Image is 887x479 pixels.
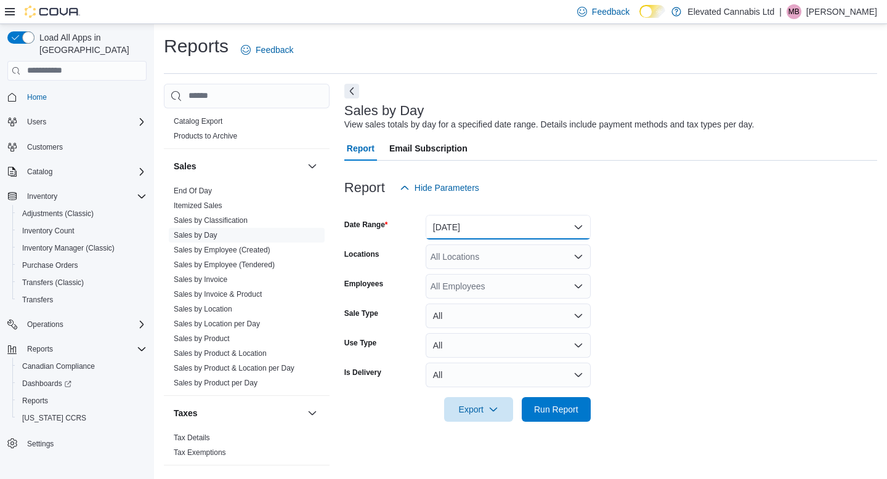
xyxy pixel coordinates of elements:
[22,89,147,105] span: Home
[27,320,63,329] span: Operations
[17,411,147,425] span: Washington CCRS
[389,136,468,161] span: Email Subscription
[22,260,78,270] span: Purchase Orders
[344,308,378,318] label: Sale Type
[22,413,86,423] span: [US_STATE] CCRS
[12,392,152,409] button: Reports
[426,333,591,358] button: All
[174,230,217,240] span: Sales by Day
[174,116,222,126] span: Catalog Export
[174,290,262,299] a: Sales by Invoice & Product
[256,44,293,56] span: Feedback
[174,260,275,270] span: Sales by Employee (Tendered)
[17,359,147,374] span: Canadian Compliance
[12,291,152,308] button: Transfers
[174,379,257,387] a: Sales by Product per Day
[174,448,226,457] span: Tax Exemptions
[592,6,630,18] span: Feedback
[174,275,227,284] a: Sales by Invoice
[22,139,147,155] span: Customers
[12,274,152,291] button: Transfers (Classic)
[2,163,152,180] button: Catalog
[12,358,152,375] button: Canadian Compliance
[17,411,91,425] a: [US_STATE] CCRS
[639,5,665,18] input: Dark Mode
[236,38,298,62] a: Feedback
[17,275,147,290] span: Transfers (Classic)
[17,292,58,307] a: Transfers
[305,406,320,421] button: Taxes
[22,317,147,332] span: Operations
[164,114,330,148] div: Products
[174,246,270,254] a: Sales by Employee (Created)
[12,375,152,392] a: Dashboards
[174,245,270,255] span: Sales by Employee (Created)
[344,103,424,118] h3: Sales by Day
[426,304,591,328] button: All
[174,348,267,358] span: Sales by Product & Location
[22,226,75,236] span: Inventory Count
[17,393,53,408] a: Reports
[27,439,54,449] span: Settings
[34,31,147,56] span: Load All Apps in [GEOGRAPHIC_DATA]
[174,117,222,126] a: Catalog Export
[164,430,330,465] div: Taxes
[347,136,375,161] span: Report
[22,435,147,451] span: Settings
[779,4,782,19] p: |
[174,334,230,343] a: Sales by Product
[415,182,479,194] span: Hide Parameters
[344,368,381,377] label: Is Delivery
[22,189,62,204] button: Inventory
[174,334,230,344] span: Sales by Product
[17,292,147,307] span: Transfers
[174,275,227,284] span: Sales by Invoice
[17,376,76,391] a: Dashboards
[174,186,212,196] span: End Of Day
[344,249,379,259] label: Locations
[22,379,71,388] span: Dashboards
[305,159,320,174] button: Sales
[22,209,94,219] span: Adjustments (Classic)
[344,220,388,230] label: Date Range
[395,175,484,200] button: Hide Parameters
[25,6,80,18] img: Cova
[174,187,212,195] a: End Of Day
[344,180,385,195] h3: Report
[27,344,53,354] span: Reports
[787,4,801,19] div: Matthew Bolton
[22,243,115,253] span: Inventory Manager (Classic)
[22,437,59,451] a: Settings
[426,215,591,239] button: [DATE]
[174,132,237,140] a: Products to Archive
[12,409,152,427] button: [US_STATE] CCRS
[17,241,119,256] a: Inventory Manager (Classic)
[22,361,95,371] span: Canadian Compliance
[17,376,147,391] span: Dashboards
[22,140,68,155] a: Customers
[174,201,222,210] a: Itemized Sales
[22,189,147,204] span: Inventory
[22,396,48,406] span: Reports
[2,188,152,205] button: Inventory
[12,257,152,274] button: Purchase Orders
[164,183,330,395] div: Sales
[174,201,222,211] span: Itemized Sales
[174,433,210,443] span: Tax Details
[174,407,302,419] button: Taxes
[344,84,359,99] button: Next
[17,223,147,238] span: Inventory Count
[344,118,755,131] div: View sales totals by day for a specified date range. Details include payment methods and tax type...
[17,206,147,221] span: Adjustments (Classic)
[788,4,800,19] span: MB
[17,241,147,256] span: Inventory Manager (Classic)
[2,88,152,106] button: Home
[22,115,51,129] button: Users
[174,320,260,328] a: Sales by Location per Day
[174,363,294,373] span: Sales by Product & Location per Day
[17,275,89,290] a: Transfers (Classic)
[2,340,152,358] button: Reports
[444,397,513,422] button: Export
